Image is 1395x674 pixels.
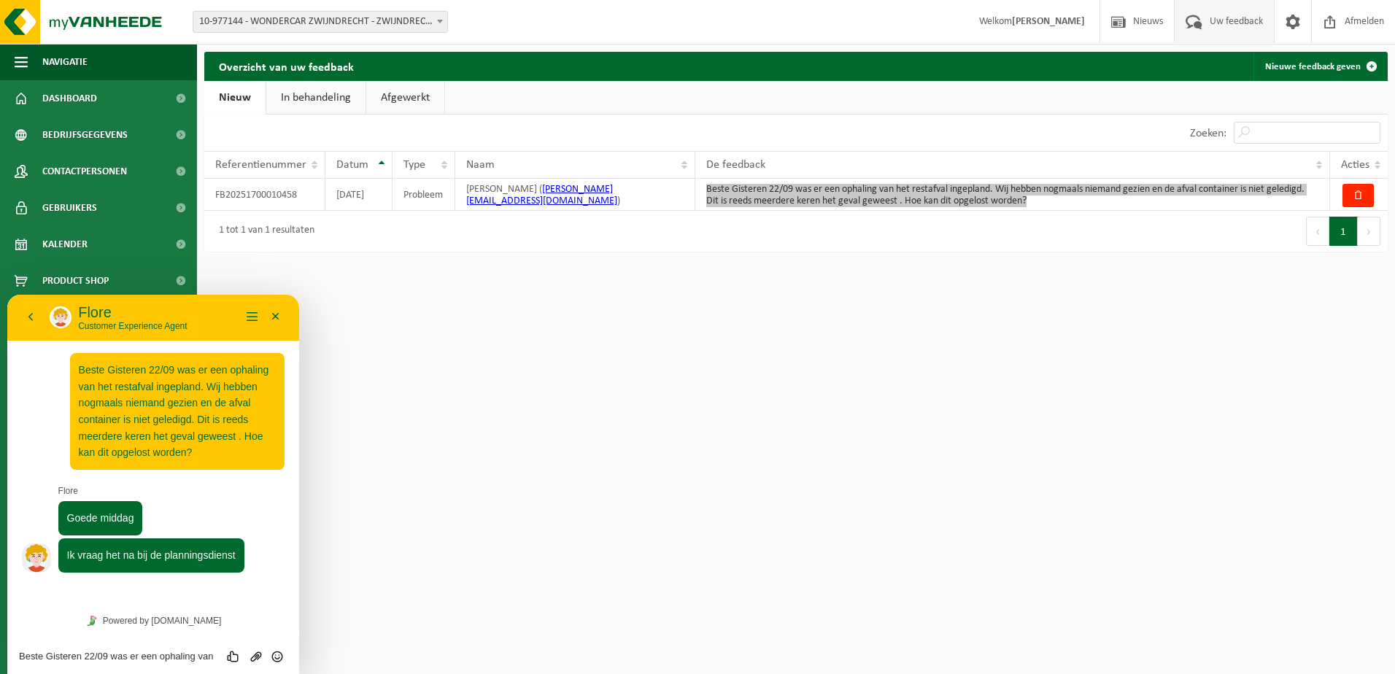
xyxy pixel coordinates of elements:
[193,11,448,33] span: 10-977144 - WONDERCAR ZWIJNDRECHT - ZWIJNDRECHT
[193,12,447,32] span: 10-977144 - WONDERCAR ZWIJNDRECHT - ZWIJNDRECHT
[212,218,314,244] div: 1 tot 1 van 1 resultaten
[393,179,455,211] td: Probleem
[216,355,239,369] div: Beoordeel deze chat
[80,321,90,331] img: Tawky_16x16.svg
[42,80,97,117] span: Dashboard
[1012,16,1085,27] strong: [PERSON_NAME]
[1253,52,1386,81] a: Nieuwe feedback geven
[1329,217,1358,246] button: 1
[42,44,88,80] span: Navigatie
[1190,128,1226,139] label: Zoeken:
[238,355,259,369] button: Upload bestand
[204,52,368,80] h2: Overzicht van uw feedback
[204,179,325,211] td: FB20251700010458
[706,159,765,171] span: De feedback
[1358,217,1380,246] button: Next
[466,159,495,171] span: Naam
[336,159,368,171] span: Datum
[215,159,306,171] span: Referentienummer
[403,159,425,171] span: Type
[216,355,280,369] div: Group of buttons
[455,179,695,211] td: [PERSON_NAME] ( )
[1306,217,1329,246] button: Previous
[266,81,366,115] a: In behandeling
[7,295,299,674] iframe: chat widget
[42,153,127,190] span: Contactpersonen
[325,179,393,211] td: [DATE]
[42,190,97,226] span: Gebruikers
[74,317,219,336] a: Powered by [DOMAIN_NAME]
[695,179,1330,211] td: Beste Gisteren 22/09 was er een ophaling van het restafval ingepland. Wij hebben nogmaals niemand...
[259,355,280,369] button: Emoji invoeren
[466,184,617,206] a: [PERSON_NAME][EMAIL_ADDRESS][DOMAIN_NAME]
[42,263,109,299] span: Product Shop
[42,117,128,153] span: Bedrijfsgegevens
[1341,159,1369,171] span: Acties
[42,226,88,263] span: Kalender
[204,81,266,115] a: Nieuw
[366,81,444,115] a: Afgewerkt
